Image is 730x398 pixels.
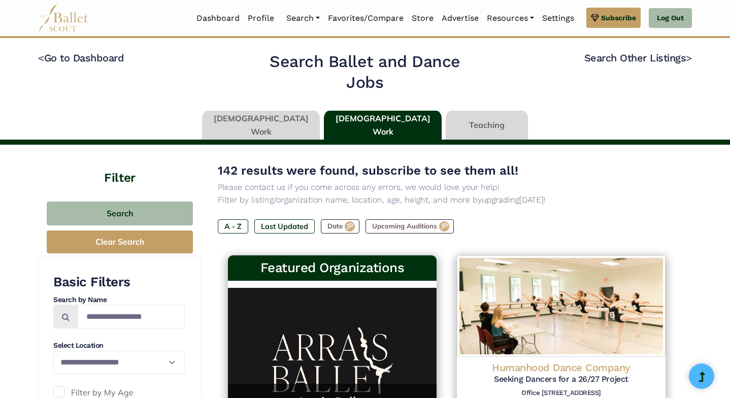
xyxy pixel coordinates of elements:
a: Profile [244,8,278,29]
h6: Office [STREET_ADDRESS] [465,389,657,397]
button: Clear Search [47,230,193,253]
h4: Humanhood Dance Company [465,361,657,374]
a: <Go to Dashboard [38,52,124,64]
h4: Select Location [53,341,185,351]
a: Favorites/Compare [324,8,408,29]
a: upgrading [482,195,519,205]
code: < [38,51,44,64]
a: Store [408,8,438,29]
a: Subscribe [586,8,641,28]
img: gem.svg [591,12,599,23]
input: Search by names... [78,305,185,328]
label: Date [321,219,359,234]
h5: Seeking Dancers for a 26/27 Project [465,374,657,385]
h4: Filter [38,145,202,186]
a: Search [282,8,324,29]
span: Subscribe [601,12,636,23]
span: 142 results were found, subscribe to see them all! [218,163,518,178]
li: Teaching [444,111,530,140]
a: Settings [538,8,578,29]
a: Advertise [438,8,483,29]
li: [DEMOGRAPHIC_DATA] Work [322,111,444,140]
p: Filter by listing/organization name, location, age, height, and more by [DATE]! [218,193,676,207]
li: [DEMOGRAPHIC_DATA] Work [200,111,322,140]
h3: Featured Organizations [236,259,428,277]
label: Upcoming Auditions [366,219,454,234]
a: Dashboard [192,8,244,29]
a: Log Out [649,8,692,28]
label: A - Z [218,219,248,234]
label: Last Updated [254,219,315,234]
h4: Search by Name [53,295,185,305]
p: Please contact us if you come across any errors, we would love your help! [218,181,676,194]
h3: Basic Filters [53,274,185,291]
a: Resources [483,8,538,29]
code: > [686,51,692,64]
h2: Search Ballet and Dance Jobs [251,51,480,93]
img: Logo [457,255,666,357]
button: Search [47,202,193,225]
a: Search Other Listings> [584,52,692,64]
